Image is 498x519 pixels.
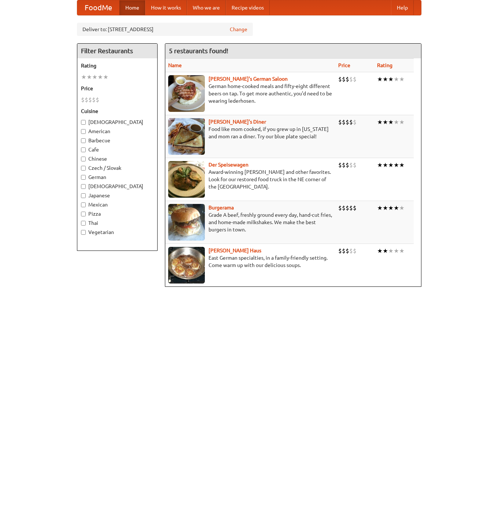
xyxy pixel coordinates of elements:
[81,118,154,126] label: [DEMOGRAPHIC_DATA]
[377,75,383,83] li: ★
[88,96,92,104] li: $
[399,247,405,255] li: ★
[349,118,353,126] li: $
[92,73,97,81] li: ★
[338,204,342,212] li: $
[209,248,261,253] a: [PERSON_NAME] Haus
[81,183,154,190] label: [DEMOGRAPHIC_DATA]
[168,211,332,233] p: Grade A beef, freshly ground every day, hand-cut fries, and home-made milkshakes. We make the bes...
[81,166,86,171] input: Czech / Slovak
[388,161,394,169] li: ★
[81,184,86,189] input: [DEMOGRAPHIC_DATA]
[168,168,332,190] p: Award-winning [PERSON_NAME] and other favorites. Look for our restored food truck in the NE corne...
[168,118,205,155] img: sallys.jpg
[399,75,405,83] li: ★
[81,221,86,226] input: Thai
[81,85,154,92] h5: Price
[81,129,86,134] input: American
[81,147,86,152] input: Cafe
[77,0,119,15] a: FoodMe
[346,75,349,83] li: $
[81,146,154,153] label: Cafe
[145,0,187,15] a: How it works
[399,204,405,212] li: ★
[187,0,226,15] a: Who we are
[377,118,383,126] li: ★
[81,128,154,135] label: American
[342,75,346,83] li: $
[353,75,357,83] li: $
[86,73,92,81] li: ★
[346,161,349,169] li: $
[377,247,383,255] li: ★
[81,229,154,236] label: Vegetarian
[85,96,88,104] li: $
[349,247,353,255] li: $
[353,247,357,255] li: $
[383,204,388,212] li: ★
[77,44,157,58] h4: Filter Restaurants
[342,118,346,126] li: $
[383,247,388,255] li: ★
[230,26,247,33] a: Change
[349,161,353,169] li: $
[81,155,154,162] label: Chinese
[346,118,349,126] li: $
[377,62,392,68] a: Rating
[81,157,86,161] input: Chinese
[394,75,399,83] li: ★
[346,247,349,255] li: $
[77,23,253,36] div: Deliver to: [STREET_ADDRESS]
[394,247,399,255] li: ★
[209,205,234,211] a: Burgerama
[81,219,154,227] label: Thai
[394,161,399,169] li: ★
[168,125,332,140] p: Food like mom cooked, if you grew up in [US_STATE] and mom ran a diner. Try our blue plate special!
[81,201,154,208] label: Mexican
[103,73,108,81] li: ★
[346,204,349,212] li: $
[342,247,346,255] li: $
[342,161,346,169] li: $
[168,83,332,105] p: German home-cooked meals and fifty-eight different beers on tap. To get more authentic, you'd nee...
[209,76,288,82] a: [PERSON_NAME]'s German Saloon
[81,107,154,115] h5: Cuisine
[169,47,228,54] ng-pluralize: 5 restaurants found!
[168,204,205,241] img: burgerama.jpg
[97,73,103,81] li: ★
[388,204,394,212] li: ★
[168,254,332,269] p: East German specialties, in a family-friendly setting. Come warm up with our delicious soups.
[338,75,342,83] li: $
[81,212,86,216] input: Pizza
[81,210,154,218] label: Pizza
[399,161,405,169] li: ★
[81,120,86,125] input: [DEMOGRAPHIC_DATA]
[81,73,86,81] li: ★
[92,96,96,104] li: $
[338,247,342,255] li: $
[383,161,388,169] li: ★
[96,96,99,104] li: $
[388,75,394,83] li: ★
[209,119,266,125] a: [PERSON_NAME]'s Diner
[383,118,388,126] li: ★
[388,247,394,255] li: ★
[338,161,342,169] li: $
[81,164,154,172] label: Czech / Slovak
[81,192,154,199] label: Japanese
[209,162,248,168] a: Der Speisewagen
[81,62,154,69] h5: Rating
[81,138,86,143] input: Barbecue
[226,0,270,15] a: Recipe videos
[399,118,405,126] li: ★
[394,118,399,126] li: ★
[377,161,383,169] li: ★
[353,118,357,126] li: $
[353,204,357,212] li: $
[81,193,86,198] input: Japanese
[168,161,205,198] img: speisewagen.jpg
